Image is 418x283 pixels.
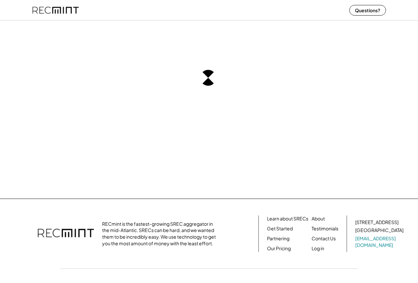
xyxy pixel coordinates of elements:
[355,219,399,226] div: [STREET_ADDRESS]
[267,225,293,232] a: Get Started
[355,227,403,234] div: [GEOGRAPHIC_DATA]
[267,245,291,252] a: Our Pricing
[267,235,289,242] a: Partnering
[349,5,386,16] button: Questions?
[312,215,325,222] a: About
[355,235,405,248] a: [EMAIL_ADDRESS][DOMAIN_NAME]
[312,245,324,252] a: Log in
[38,222,94,245] img: recmint-logotype%403x.png
[102,221,219,247] div: RECmint is the fastest-growing SREC aggregator in the mid-Atlantic. SRECs can be hard, and we wan...
[312,235,336,242] a: Contact Us
[312,225,338,232] a: Testimonials
[267,215,308,222] a: Learn about SRECs
[32,1,79,19] img: recmint-logotype%403x%20%281%29.jpeg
